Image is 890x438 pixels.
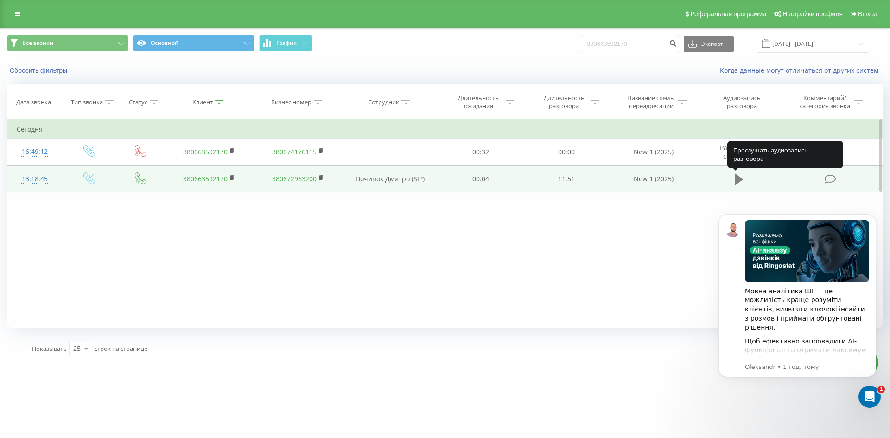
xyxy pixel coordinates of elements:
a: 380663592170 [183,147,228,156]
a: 380674176115 [272,147,317,156]
span: Разговор не состоялся [720,143,758,160]
span: Показывать [32,344,67,353]
span: Все звонки [22,39,53,47]
div: 25 [73,344,81,353]
div: Длительность разговора [539,94,589,110]
td: 11:51 [523,165,609,192]
a: Когда данные могут отличаться от других систем [720,66,883,75]
div: Бизнес номер [271,98,311,106]
a: 380672963200 [272,174,317,183]
td: New 1 (2025) [609,165,698,192]
td: 00:32 [438,139,523,165]
button: Все звонки [7,35,128,51]
div: Статус [129,98,147,106]
div: Аудиозапись разговора [712,94,772,110]
div: Сотрудник [368,98,399,106]
button: График [259,35,312,51]
input: Поиск по номеру [581,36,679,52]
span: Реферальная программа [690,10,766,18]
span: 1 [877,386,885,393]
span: строк на странице [95,344,147,353]
div: Название схемы переадресации [626,94,676,110]
div: 16:49:12 [17,143,53,161]
td: 00:00 [523,139,609,165]
div: Комментарий/категория звонка [798,94,852,110]
a: 380663592170 [183,174,228,183]
span: График [276,40,297,46]
button: Сбросить фильтры [7,66,72,75]
iframe: Intercom notifications повідомлення [705,200,890,413]
div: Дата звонка [16,98,51,106]
div: 13:18:45 [17,170,53,188]
div: Тип звонка [71,98,103,106]
button: Экспорт [684,36,734,52]
td: New 1 (2025) [609,139,698,165]
span: Выход [858,10,877,18]
div: Прослушать аудиозапись разговора [727,141,843,168]
td: 00:04 [438,165,523,192]
span: Настройки профиля [782,10,843,18]
div: Клиент [192,98,213,106]
td: Сегодня [7,120,883,139]
td: Починок Дмитро (SIP) [342,165,438,192]
button: Основной [133,35,254,51]
div: Длительность ожидания [454,94,503,110]
iframe: Intercom live chat [858,386,881,408]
